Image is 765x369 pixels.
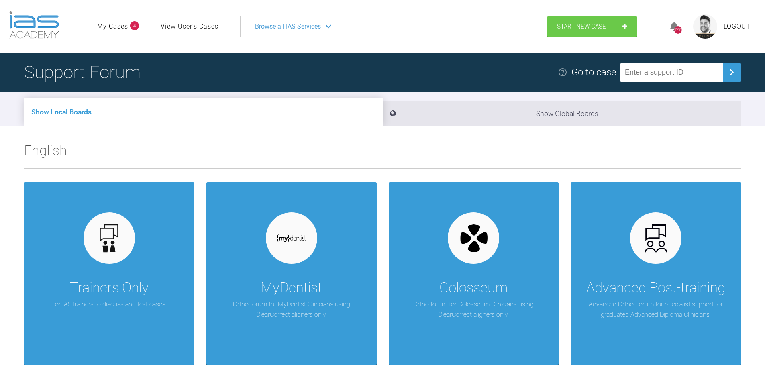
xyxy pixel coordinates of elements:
[94,223,124,254] img: default.3be3f38f.svg
[161,21,218,32] a: View User's Cases
[261,277,322,299] div: MyDentist
[255,21,321,32] span: Browse all IAS Services
[557,23,606,30] span: Start New Case
[586,277,725,299] div: Advanced Post-training
[51,299,167,310] p: For IAS trainers to discuss and test cases.
[9,11,59,39] img: logo-light.3e3ef733.png
[218,299,365,320] p: Ortho forum for MyDentist Clinicians using ClearCorrect aligners only.
[693,14,717,39] img: profile.png
[130,21,139,30] span: 4
[583,299,729,320] p: Advanced Ortho Forum for Specialist support for graduated Advanced Diploma Clinicians.
[24,98,383,126] li: Show Local Boards
[725,66,738,79] img: chevronRight.28bd32b0.svg
[24,139,741,168] h2: English
[439,277,508,299] div: Colosseum
[674,26,682,34] div: 1299
[206,182,377,365] a: MyDentistOrtho forum for MyDentist Clinicians using ClearCorrect aligners only.
[401,299,547,320] p: Ortho forum for Colosseum Clinicians using ClearCorrect aligners only.
[276,234,307,243] img: mydentist.1050c378.svg
[558,67,567,77] img: help.e70b9f3d.svg
[458,222,489,254] img: colosseum.3af2006a.svg
[571,182,741,365] a: Advanced Post-trainingAdvanced Ortho Forum for Specialist support for graduated Advanced Diploma ...
[70,277,149,299] div: Trainers Only
[641,223,671,254] img: advanced.73cea251.svg
[24,182,194,365] a: Trainers OnlyFor IAS trainers to discuss and test cases.
[571,65,616,80] div: Go to case
[724,21,751,32] a: Logout
[383,101,741,126] li: Show Global Boards
[97,21,128,32] a: My Cases
[24,58,141,86] h1: Support Forum
[389,182,559,365] a: ColosseumOrtho forum for Colosseum Clinicians using ClearCorrect aligners only.
[547,16,637,37] a: Start New Case
[620,63,723,82] input: Enter a support ID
